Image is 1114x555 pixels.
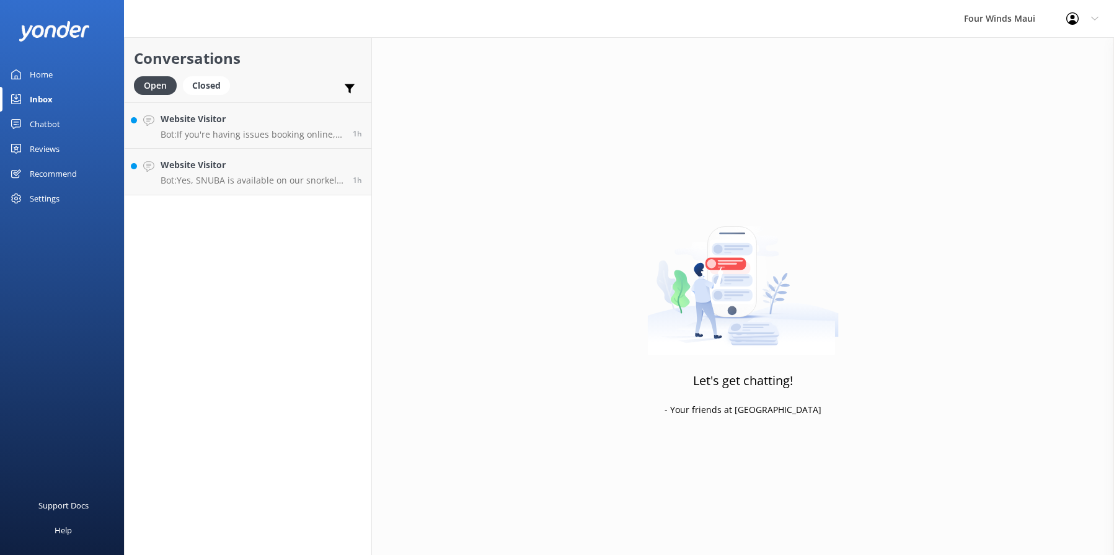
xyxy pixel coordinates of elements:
[134,78,183,92] a: Open
[353,175,362,185] span: Sep 19 2025 07:23am (UTC -10:00) Pacific/Honolulu
[161,175,343,186] p: Bot: Yes, SNUBA is available on our snorkel tours. You can add SNUBA when booking your snorkel to...
[30,136,60,161] div: Reviews
[161,158,343,172] h4: Website Visitor
[161,112,343,126] h4: Website Visitor
[38,493,89,518] div: Support Docs
[125,149,371,195] a: Website VisitorBot:Yes, SNUBA is available on our snorkel tours. You can add SNUBA when booking y...
[55,518,72,543] div: Help
[125,102,371,149] a: Website VisitorBot:If you're having issues booking online, please contact the Four Winds [DEMOGRA...
[30,186,60,211] div: Settings
[693,371,793,391] h3: Let's get chatting!
[647,200,839,355] img: artwork of a man stealing a conversation from at giant smartphone
[30,112,60,136] div: Chatbot
[134,76,177,95] div: Open
[30,62,53,87] div: Home
[183,78,236,92] a: Closed
[353,128,362,139] span: Sep 19 2025 08:02am (UTC -10:00) Pacific/Honolulu
[183,76,230,95] div: Closed
[134,47,362,70] h2: Conversations
[665,403,821,417] p: - Your friends at [GEOGRAPHIC_DATA]
[30,87,53,112] div: Inbox
[161,129,343,140] p: Bot: If you're having issues booking online, please contact the Four Winds [DEMOGRAPHIC_DATA] tea...
[19,21,90,42] img: yonder-white-logo.png
[30,161,77,186] div: Recommend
